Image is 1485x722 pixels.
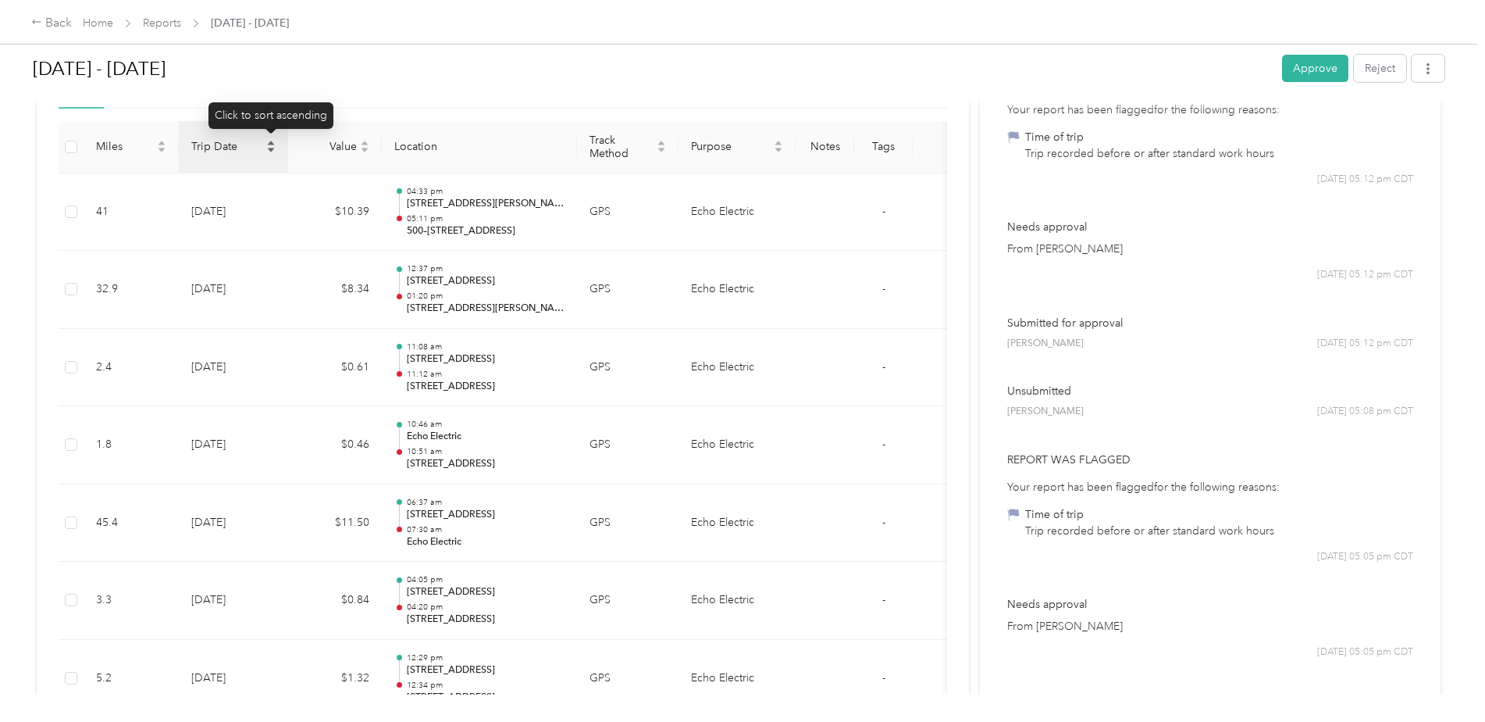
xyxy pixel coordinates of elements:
[796,121,854,173] th: Notes
[179,484,288,563] td: [DATE]
[84,484,179,563] td: 45.4
[407,497,564,508] p: 06:37 am
[157,145,166,155] span: caret-down
[1025,129,1274,145] div: Time of trip
[407,263,564,274] p: 12:37 pm
[288,173,382,252] td: $10.39
[179,173,288,252] td: [DATE]
[84,562,179,640] td: 3.3
[882,516,885,529] span: -
[407,430,564,444] p: Echo Electric
[577,640,678,718] td: GPS
[1007,405,1084,419] span: [PERSON_NAME]
[407,341,564,352] p: 11:08 am
[84,121,179,173] th: Miles
[211,15,289,31] span: [DATE] - [DATE]
[1007,692,1413,709] p: Submitted for approval
[1025,506,1274,523] div: Time of trip
[84,173,179,252] td: 41
[33,50,1271,88] h1: Sep 1 - 30, 2025
[288,121,382,173] th: Value
[691,140,771,153] span: Purpose
[577,562,678,640] td: GPS
[84,640,179,718] td: 5.2
[407,380,564,394] p: [STREET_ADDRESS]
[1007,479,1413,495] div: Your report has been flagged for the following reasons:
[266,138,276,148] span: caret-up
[407,585,564,599] p: [STREET_ADDRESS]
[678,121,796,173] th: Purpose
[382,121,577,173] th: Location
[407,652,564,663] p: 12:29 pm
[678,562,796,640] td: Echo Electric
[288,251,382,329] td: $8.34
[577,484,678,563] td: GPS
[1317,173,1413,187] span: [DATE] 05:12 pm CDT
[407,291,564,302] p: 01:20 pm
[407,419,564,430] p: 10:46 am
[407,352,564,366] p: [STREET_ADDRESS]
[157,138,166,148] span: caret-up
[407,457,564,471] p: [STREET_ADDRESS]
[657,138,666,148] span: caret-up
[1317,405,1413,419] span: [DATE] 05:08 pm CDT
[882,360,885,374] span: -
[407,524,564,535] p: 07:30 am
[288,484,382,563] td: $11.50
[179,329,288,407] td: [DATE]
[1025,145,1274,162] div: Trip recorded before or after standard work hours
[143,16,181,30] a: Reports
[288,562,382,640] td: $0.84
[882,593,885,606] span: -
[407,574,564,585] p: 04:05 pm
[882,282,885,295] span: -
[774,138,783,148] span: caret-up
[678,329,796,407] td: Echo Electric
[407,213,564,224] p: 05:11 pm
[360,138,369,148] span: caret-up
[1007,618,1413,634] p: From [PERSON_NAME]
[84,329,179,407] td: 2.4
[1007,337,1084,351] span: [PERSON_NAME]
[407,197,564,211] p: [STREET_ADDRESS][PERSON_NAME]
[678,251,796,329] td: Echo Electric
[589,134,653,160] span: Track Method
[678,173,796,252] td: Echo Electric
[882,671,885,684] span: -
[1317,337,1413,351] span: [DATE] 05:12 pm CDT
[577,251,678,329] td: GPS
[407,680,564,691] p: 12:34 pm
[1317,268,1413,282] span: [DATE] 05:12 pm CDT
[882,205,885,218] span: -
[1007,219,1413,235] p: Needs approval
[407,508,564,522] p: [STREET_ADDRESS]
[191,140,263,153] span: Trip Date
[577,406,678,484] td: GPS
[407,186,564,197] p: 04:33 pm
[657,145,666,155] span: caret-down
[288,329,382,407] td: $0.61
[179,562,288,640] td: [DATE]
[1007,241,1413,257] p: From [PERSON_NAME]
[407,274,564,288] p: [STREET_ADDRESS]
[1317,645,1413,659] span: [DATE] 05:05 pm CDT
[179,121,288,173] th: Trip Date
[407,663,564,677] p: [STREET_ADDRESS]
[407,535,564,549] p: Echo Electric
[31,14,72,33] div: Back
[577,121,678,173] th: Track Method
[1007,315,1413,331] p: Submitted for approval
[1007,596,1413,613] p: Needs approval
[577,329,678,407] td: GPS
[678,484,796,563] td: Echo Electric
[882,438,885,451] span: -
[407,302,564,316] p: [STREET_ADDRESS][PERSON_NAME]
[179,251,288,329] td: [DATE]
[407,446,564,457] p: 10:51 am
[407,613,564,627] p: [STREET_ADDRESS]
[678,406,796,484] td: Echo Electric
[1317,550,1413,564] span: [DATE] 05:05 pm CDT
[360,145,369,155] span: caret-down
[1282,55,1348,82] button: Approve
[854,121,913,173] th: Tags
